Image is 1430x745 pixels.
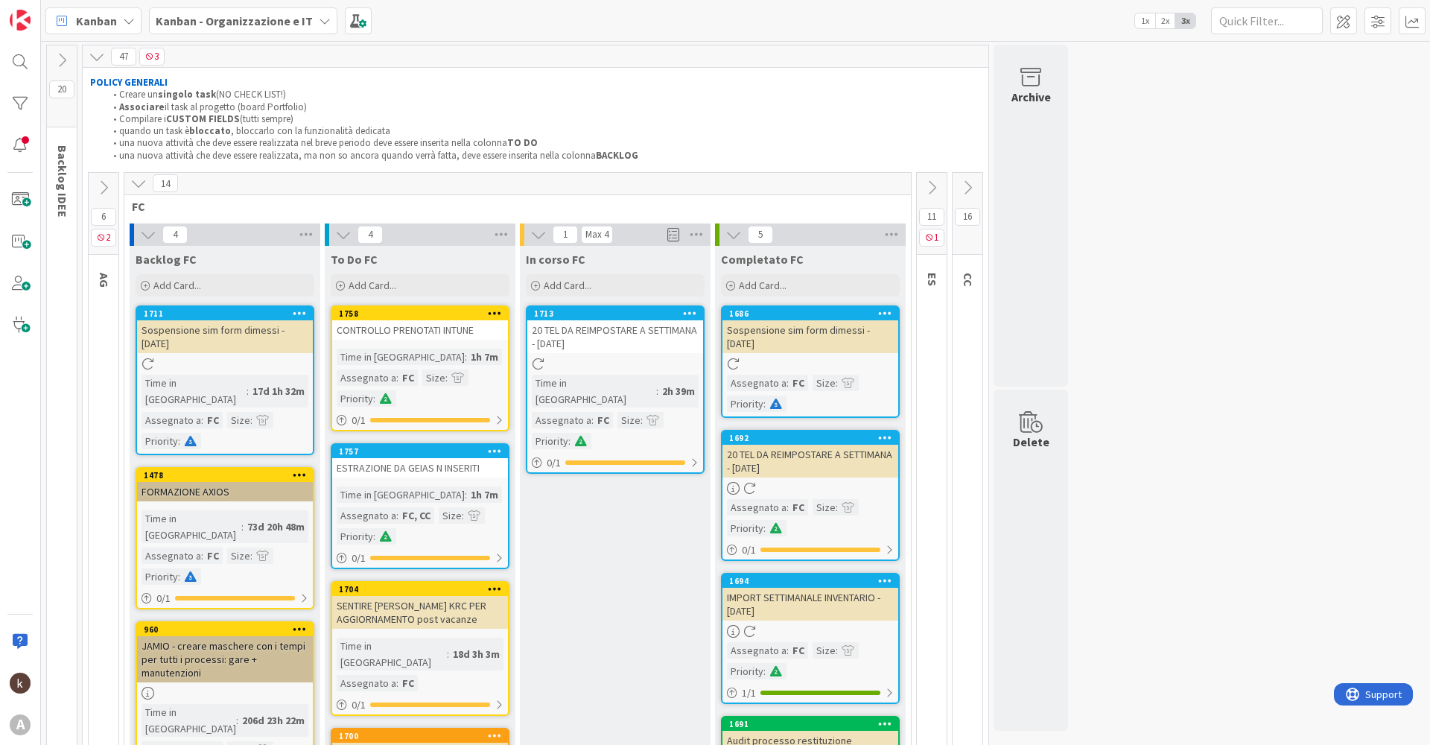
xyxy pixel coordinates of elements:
div: Sospensione sim form dimessi - [DATE] [137,320,313,353]
span: To Do FC [331,252,378,267]
a: 1694IMPORT SETTIMANALE INVENTARIO - [DATE]Assegnato a:FCSize:Priority:1/1 [721,573,900,704]
div: Size [617,412,641,428]
div: 1/1 [722,684,898,703]
div: 1691 [722,717,898,731]
div: 20 TEL DA REIMPOSTARE A SETTIMANA - [DATE] [527,320,703,353]
span: AG [97,273,112,288]
strong: Associare [119,101,165,113]
span: : [445,370,448,386]
div: Max 4 [585,231,608,238]
div: 169220 TEL DA REIMPOSTARE A SETTIMANA - [DATE] [722,431,898,478]
div: Sospensione sim form dimessi - [DATE] [722,320,898,353]
div: FC [398,675,418,691]
span: 11 [919,208,944,226]
div: 1758CONTROLLO PRENOTATI INTUNE [332,307,508,340]
div: Time in [GEOGRAPHIC_DATA] [142,704,236,737]
span: : [641,412,643,428]
span: : [591,412,594,428]
span: 1x [1135,13,1155,28]
span: CC [961,273,976,287]
div: ESTRAZIONE DA GEIAS N INSERITI [332,458,508,478]
span: In corso FC [526,252,585,267]
div: 18d 3h 3m [449,646,503,662]
div: 73d 20h 48m [244,519,308,535]
span: : [396,507,398,524]
span: : [656,383,658,399]
div: IMPORT SETTIMANALE INVENTARIO - [DATE] [722,588,898,621]
span: : [786,642,789,659]
span: 0 / 1 [547,455,561,471]
a: 1704SENTIRE [PERSON_NAME] KRC PER AGGIORNAMENTO post vacanzeTime in [GEOGRAPHIC_DATA]:18d 3h 3mAs... [331,581,509,716]
div: 0/1 [722,541,898,559]
div: 1757ESTRAZIONE DA GEIAS N INSERITI [332,445,508,478]
span: : [396,675,398,691]
div: Time in [GEOGRAPHIC_DATA] [337,486,465,503]
a: 169220 TEL DA REIMPOSTARE A SETTIMANA - [DATE]Assegnato a:FCSize:Priority:0/1 [721,430,900,561]
div: 1700 [332,729,508,743]
div: 0/1 [332,696,508,714]
span: 1 [919,229,944,247]
div: 1692 [722,431,898,445]
li: quando un task è , bloccarlo con la funzionalità dedicata [105,125,982,137]
span: : [763,663,766,679]
span: Add Card... [739,279,786,292]
div: 1686 [729,308,898,319]
div: 1713 [534,308,703,319]
div: 17d 1h 32m [249,383,308,399]
span: Add Card... [544,279,591,292]
span: : [250,548,252,564]
div: 960 [144,624,313,635]
li: Creare un (NO CHECK LIST!) [105,89,982,101]
span: : [201,548,203,564]
div: Assegnato a [727,375,786,391]
div: CONTROLLO PRENOTATI INTUNE [332,320,508,340]
b: Kanban - Organizzazione e IT [156,13,313,28]
div: 1478 [137,469,313,482]
span: ES [925,273,940,286]
span: 2 [91,229,116,247]
span: Backlog FC [136,252,197,267]
div: 0/1 [137,589,313,608]
div: Priority [727,663,763,679]
span: : [373,390,375,407]
div: 1694IMPORT SETTIMANALE INVENTARIO - [DATE] [722,574,898,621]
span: 0 / 1 [352,697,366,713]
span: : [786,499,789,516]
div: JAMIO - creare maschere con i tempi per tutti i processi: gare + manutenzioni [137,636,313,682]
div: 0/1 [332,411,508,430]
img: Visit kanbanzone.com [10,10,31,31]
strong: BACKLOG [596,149,638,162]
div: Size [227,412,250,428]
span: Completato FC [721,252,804,267]
div: Time in [GEOGRAPHIC_DATA] [142,510,241,543]
div: Archive [1011,88,1051,106]
span: 0 / 1 [352,413,366,428]
div: A [10,714,31,735]
div: Priority [337,390,373,407]
div: 960 [137,623,313,636]
span: : [447,646,449,662]
div: 1704 [332,583,508,596]
div: Time in [GEOGRAPHIC_DATA] [532,375,656,408]
strong: TO DO [507,136,538,149]
strong: POLICY GENERALI [90,76,168,89]
span: Support [31,2,68,20]
div: Time in [GEOGRAPHIC_DATA] [337,349,465,365]
div: Delete [1013,433,1049,451]
li: Compilare i (tutti sempre) [105,113,982,125]
span: : [836,499,838,516]
span: 4 [357,226,383,244]
div: Priority [727,396,763,412]
div: Time in [GEOGRAPHIC_DATA] [142,375,247,408]
div: Priority [142,433,178,449]
span: : [836,642,838,659]
div: FC [789,642,808,659]
li: una nuova attività che deve essere realizzata, ma non so ancora quando verrà fatta, deve essere i... [105,150,982,162]
div: 2h 39m [658,383,699,399]
div: 1711Sospensione sim form dimessi - [DATE] [137,307,313,353]
div: FC [398,370,418,386]
strong: singolo task [158,88,216,101]
div: Priority [727,520,763,536]
img: kh [10,673,31,694]
div: 1478FORMAZIONE AXIOS [137,469,313,501]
